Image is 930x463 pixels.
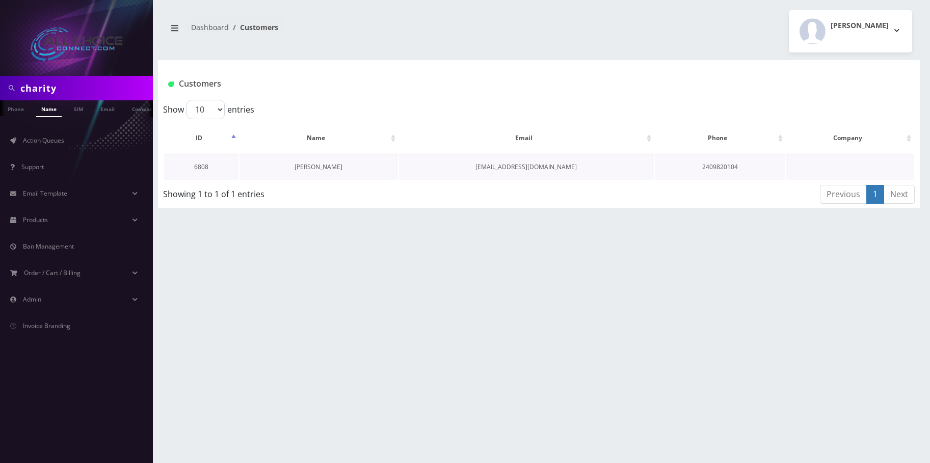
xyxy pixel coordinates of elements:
h2: [PERSON_NAME] [831,21,889,30]
div: Showing 1 to 1 of 1 entries [163,184,469,200]
th: Company: activate to sort column ascending [786,123,914,153]
li: Customers [229,22,278,33]
span: Support [21,162,44,171]
a: SIM [69,100,88,116]
td: 2409820104 [655,154,785,180]
th: Email: activate to sort column ascending [399,123,654,153]
a: Phone [3,100,29,116]
span: Invoice Branding [23,321,70,330]
nav: breadcrumb [166,17,532,46]
span: Email Template [23,189,67,198]
img: All Choice Connect [31,28,122,61]
a: Dashboard [191,22,229,32]
td: 6808 [164,154,238,180]
a: [PERSON_NAME] [295,162,342,171]
th: Name: activate to sort column ascending [240,123,397,153]
span: Admin [23,295,41,304]
h1: Customers [168,79,783,89]
a: Previous [820,185,867,204]
a: Next [884,185,915,204]
span: Products [23,215,48,224]
input: Search in Company [20,78,150,98]
a: Name [36,100,62,117]
label: Show entries [163,100,254,119]
th: ID: activate to sort column descending [164,123,238,153]
button: [PERSON_NAME] [789,10,912,52]
th: Phone: activate to sort column ascending [655,123,785,153]
span: Ban Management [23,242,74,251]
td: [EMAIL_ADDRESS][DOMAIN_NAME] [399,154,654,180]
a: 1 [866,185,884,204]
select: Showentries [187,100,225,119]
span: Action Queues [23,136,64,145]
span: Order / Cart / Billing [24,268,81,277]
a: Email [95,100,120,116]
a: Company [127,100,161,116]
